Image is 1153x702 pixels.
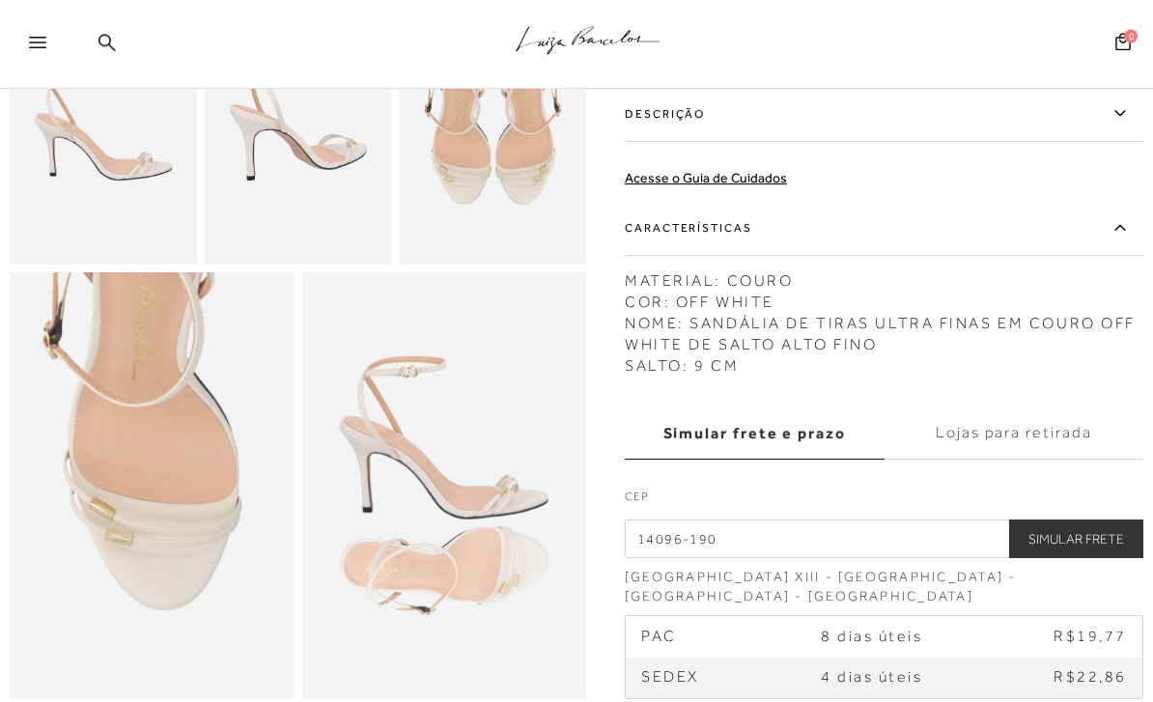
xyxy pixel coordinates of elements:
[1054,669,1127,687] span: R$22,86
[625,520,1143,559] input: CEP
[821,629,923,646] span: 8 dias úteis
[10,273,295,700] img: image
[625,489,1143,516] label: CEP
[625,201,1143,257] label: Características
[625,569,1143,606] div: [GEOGRAPHIC_DATA] XIII - [GEOGRAPHIC_DATA] - [GEOGRAPHIC_DATA] - [GEOGRAPHIC_DATA]
[821,669,923,687] span: 4 dias úteis
[641,669,699,687] span: SEDEX
[1054,629,1127,646] span: R$19,77
[625,408,885,461] label: Simular frete e prazo
[641,629,677,646] span: PAC
[1009,520,1143,559] button: Simular Frete
[302,273,587,700] img: image
[625,262,1143,378] div: MATERIAL: COURO COR: OFF WHITE NOME: SANDÁLIA DE TIRAS ULTRA FINAS EM COURO OFF WHITE DE SALTO AL...
[625,171,787,186] a: Acesse o Guia de Cuidados
[885,408,1144,461] label: Lojas para retirada
[625,87,1143,143] label: Descrição
[1110,32,1137,58] button: 0
[1124,30,1138,43] span: 0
